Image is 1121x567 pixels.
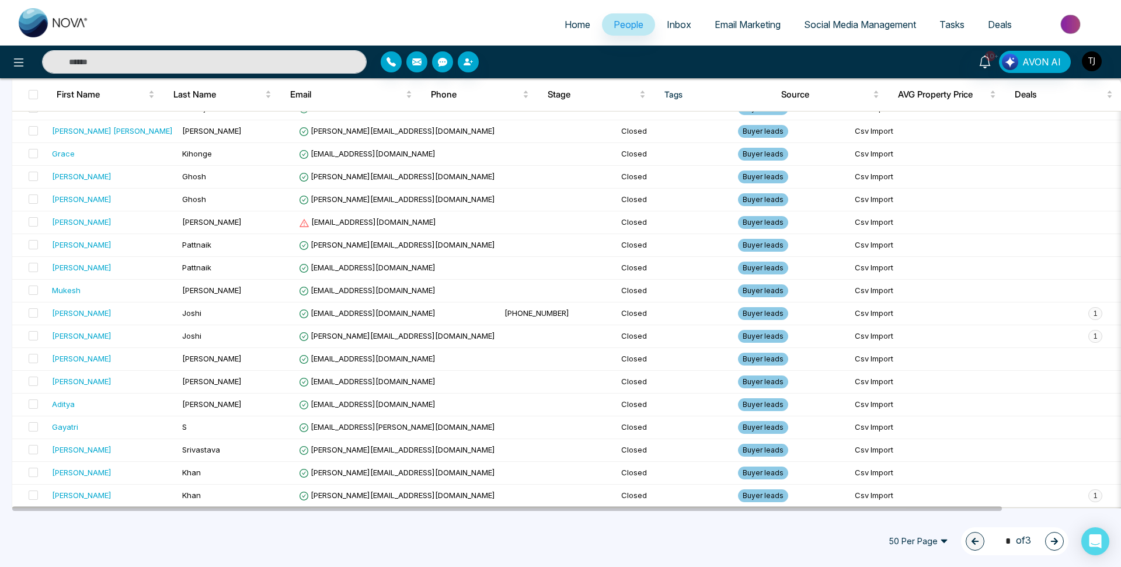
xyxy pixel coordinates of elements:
td: Closed [617,143,733,166]
img: User Avatar [1082,51,1102,71]
span: Buyer leads [738,489,788,502]
span: Khan [182,468,201,477]
td: Closed [617,234,733,257]
div: [PERSON_NAME] [52,216,112,228]
span: [PERSON_NAME][EMAIL_ADDRESS][DOMAIN_NAME] [299,445,495,454]
span: 1 [1088,330,1102,343]
div: [PERSON_NAME] [52,239,112,251]
a: Deals [976,13,1023,36]
span: Pattnaik [182,240,211,249]
span: Email Marketing [715,19,781,30]
td: Csv Import [850,485,967,507]
span: 1 [1088,307,1102,320]
span: Deals [1015,88,1104,102]
th: First Name [47,78,164,111]
a: 10+ [971,51,999,71]
span: First Name [57,88,146,102]
span: AVG Property Price [898,88,987,102]
span: Buyer leads [738,467,788,479]
td: Csv Import [850,120,967,143]
td: Closed [617,439,733,462]
span: Buyer leads [738,284,788,297]
a: Social Media Management [792,13,928,36]
div: Open Intercom Messenger [1081,527,1109,555]
td: Closed [617,280,733,302]
span: [PERSON_NAME] [182,399,242,409]
div: [PERSON_NAME] [52,307,112,319]
td: Csv Import [850,143,967,166]
span: [EMAIL_ADDRESS][DOMAIN_NAME] [299,399,436,409]
span: [PERSON_NAME][EMAIL_ADDRESS][DOMAIN_NAME] [299,240,495,249]
a: Home [553,13,602,36]
a: Inbox [655,13,703,36]
td: Closed [617,302,733,325]
span: [PERSON_NAME][EMAIL_ADDRESS][DOMAIN_NAME] [299,331,495,340]
td: Closed [617,485,733,507]
div: [PERSON_NAME] [52,262,112,273]
a: People [602,13,655,36]
td: Csv Import [850,280,967,302]
div: [PERSON_NAME] [52,193,112,205]
div: Aditya [52,398,75,410]
span: Buyer leads [738,330,788,343]
th: Stage [538,78,655,111]
span: Phone [431,88,520,102]
span: Ghosh [182,194,206,204]
td: Csv Import [850,462,967,485]
span: Buyer leads [738,398,788,411]
span: Buyer leads [738,375,788,388]
span: Buyer leads [738,307,788,320]
span: Buyer leads [738,239,788,252]
div: [PERSON_NAME] [52,330,112,342]
td: Csv Import [850,394,967,416]
div: [PERSON_NAME] [52,444,112,455]
td: Closed [617,462,733,485]
img: Lead Flow [1002,54,1018,70]
td: Csv Import [850,257,967,280]
td: Closed [617,416,733,439]
button: AVON AI [999,51,1071,73]
div: [PERSON_NAME] [PERSON_NAME] [52,125,173,137]
th: Source [772,78,889,111]
span: Deals [988,19,1012,30]
td: Csv Import [850,416,967,439]
img: Market-place.gif [1029,11,1114,37]
span: [PERSON_NAME] [182,354,242,363]
span: Last Name [173,88,263,102]
td: Csv Import [850,371,967,394]
span: [PERSON_NAME] [182,286,242,295]
td: Csv Import [850,189,967,211]
span: Pattnaik [182,263,211,272]
td: Closed [617,348,733,371]
span: Home [565,19,590,30]
span: [PERSON_NAME][EMAIL_ADDRESS][DOMAIN_NAME] [299,194,495,204]
span: Buyer leads [738,193,788,206]
span: 50 Per Page [880,532,956,551]
span: Buyer leads [738,216,788,229]
span: [PERSON_NAME][EMAIL_ADDRESS][DOMAIN_NAME] [299,468,495,477]
span: [PERSON_NAME] [182,126,242,135]
span: [EMAIL_ADDRESS][PERSON_NAME][DOMAIN_NAME] [299,422,495,432]
th: Last Name [164,78,281,111]
span: Buyer leads [738,148,788,161]
span: Buyer leads [738,125,788,138]
td: Closed [617,166,733,189]
td: Csv Import [850,348,967,371]
div: [PERSON_NAME] [52,375,112,387]
span: [EMAIL_ADDRESS][DOMAIN_NAME] [299,217,436,227]
span: 10+ [985,51,995,61]
span: Buyer leads [738,262,788,274]
span: [EMAIL_ADDRESS][DOMAIN_NAME] [299,263,436,272]
span: 1 [1088,489,1102,502]
span: Email [290,88,403,102]
span: Inbox [667,19,691,30]
span: Social Media Management [804,19,916,30]
div: Gayatri [52,421,78,433]
span: Buyer leads [738,171,788,183]
span: Buyer leads [738,353,788,366]
th: AVG Property Price [889,78,1005,111]
td: Csv Import [850,166,967,189]
span: Tasks [939,19,965,30]
span: [PERSON_NAME][EMAIL_ADDRESS][DOMAIN_NAME] [299,172,495,181]
th: Email [281,78,422,111]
